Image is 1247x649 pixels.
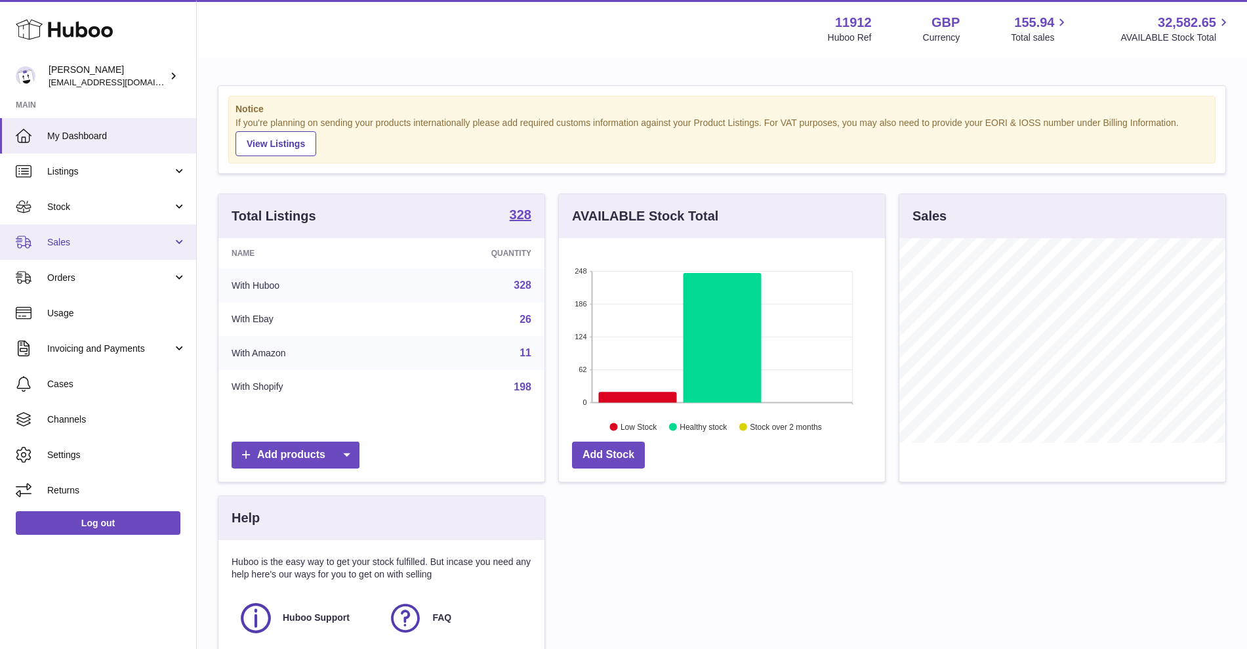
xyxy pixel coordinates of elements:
strong: 11912 [835,14,872,31]
span: Total sales [1011,31,1069,44]
a: 26 [520,314,531,325]
h3: Help [232,509,260,527]
td: With Ebay [218,303,397,337]
strong: Notice [235,103,1208,115]
a: Add Stock [572,442,645,469]
span: 32,582.65 [1158,14,1216,31]
h3: Sales [912,207,947,225]
text: Healthy stock [680,422,727,431]
span: AVAILABLE Stock Total [1120,31,1231,44]
a: Log out [16,511,180,535]
a: Add products [232,442,359,469]
span: Invoicing and Payments [47,343,173,355]
a: 328 [514,280,531,291]
a: 198 [514,381,531,392]
text: 0 [583,398,586,406]
strong: 328 [510,208,531,221]
span: Stock [47,201,173,213]
text: 248 [575,267,586,275]
a: View Listings [235,131,316,156]
a: 11 [520,347,531,358]
span: 155.94 [1014,14,1054,31]
div: If you're planning on sending your products internationally please add required customs informati... [235,117,1208,156]
td: With Shopify [218,370,397,404]
span: Huboo Support [283,612,350,624]
a: Huboo Support [238,600,375,636]
span: Channels [47,413,186,426]
img: info@carbonmyride.com [16,66,35,86]
div: Currency [923,31,960,44]
th: Quantity [397,238,544,268]
text: 186 [575,300,586,308]
td: With Amazon [218,336,397,370]
span: Usage [47,307,186,320]
h3: Total Listings [232,207,316,225]
span: Cases [47,378,186,390]
span: Sales [47,236,173,249]
text: 124 [575,333,586,341]
h3: AVAILABLE Stock Total [572,207,718,225]
p: Huboo is the easy way to get your stock fulfilled. But incase you need any help here's our ways f... [232,556,531,581]
span: Settings [47,449,186,461]
text: Low Stock [621,422,657,431]
a: 32,582.65 AVAILABLE Stock Total [1120,14,1231,44]
strong: GBP [931,14,960,31]
span: Listings [47,165,173,178]
text: Stock over 2 months [750,422,821,431]
div: [PERSON_NAME] [49,64,167,89]
span: Returns [47,484,186,497]
span: [EMAIL_ADDRESS][DOMAIN_NAME] [49,77,193,87]
td: With Huboo [218,268,397,303]
a: 328 [510,208,531,224]
a: FAQ [388,600,524,636]
span: FAQ [432,612,451,624]
div: Huboo Ref [828,31,872,44]
span: My Dashboard [47,130,186,142]
text: 62 [579,366,586,373]
th: Name [218,238,397,268]
a: 155.94 Total sales [1011,14,1069,44]
span: Orders [47,272,173,284]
